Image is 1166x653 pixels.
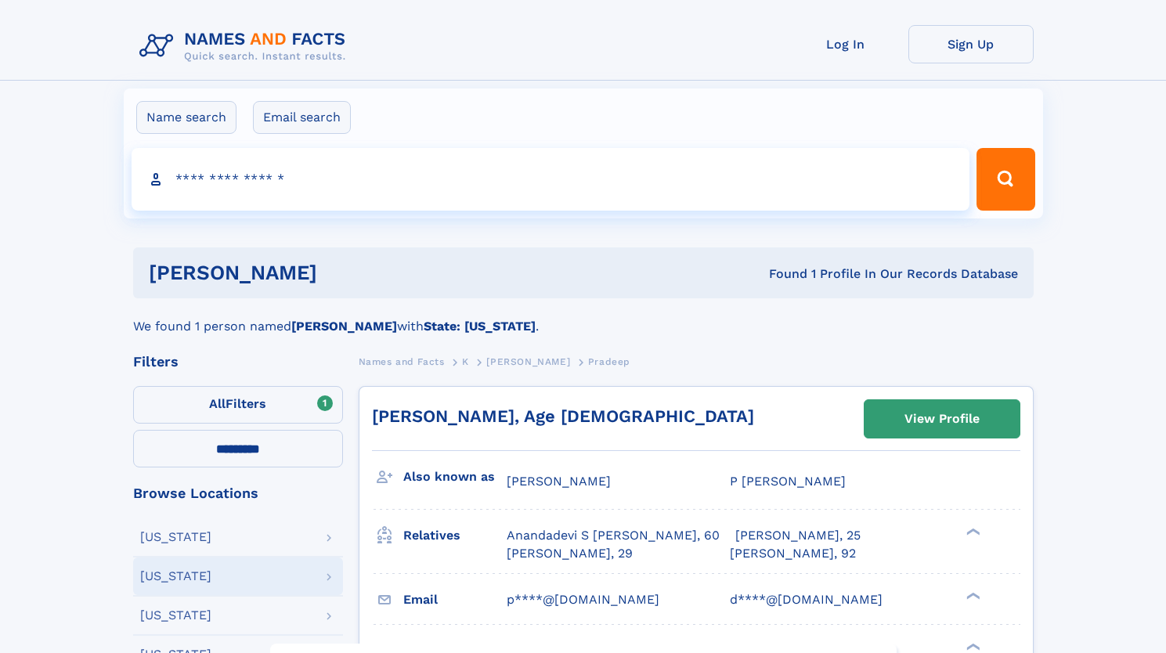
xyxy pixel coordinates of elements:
a: [PERSON_NAME], 25 [735,527,861,544]
a: Sign Up [908,25,1034,63]
a: [PERSON_NAME] [486,352,570,371]
h3: Also known as [403,464,507,490]
div: ❯ [963,527,982,537]
a: View Profile [865,400,1020,438]
b: State: [US_STATE] [424,319,536,334]
div: [US_STATE] [140,609,211,622]
div: We found 1 person named with . [133,298,1034,336]
a: Log In [783,25,908,63]
div: [US_STATE] [140,570,211,583]
div: ❯ [963,590,982,601]
label: Email search [253,101,351,134]
span: [PERSON_NAME] [486,356,570,367]
img: Logo Names and Facts [133,25,359,67]
a: [PERSON_NAME], 29 [507,545,633,562]
div: Found 1 Profile In Our Records Database [543,265,1018,283]
span: P [PERSON_NAME] [730,474,846,489]
label: Name search [136,101,236,134]
input: search input [132,148,970,211]
a: [PERSON_NAME], 92 [730,545,856,562]
label: Filters [133,386,343,424]
span: Pradeep [588,356,630,367]
div: [US_STATE] [140,531,211,543]
span: K [462,356,469,367]
button: Search Button [976,148,1034,211]
h3: Email [403,586,507,613]
a: K [462,352,469,371]
h1: [PERSON_NAME] [149,263,543,283]
h3: Relatives [403,522,507,549]
b: [PERSON_NAME] [291,319,397,334]
a: Names and Facts [359,352,445,371]
div: View Profile [904,401,980,437]
a: Anandadevi S [PERSON_NAME], 60 [507,527,720,544]
a: [PERSON_NAME], Age [DEMOGRAPHIC_DATA] [372,406,754,426]
span: All [209,396,226,411]
div: ❯ [963,641,982,651]
div: Browse Locations [133,486,343,500]
div: Filters [133,355,343,369]
span: [PERSON_NAME] [507,474,611,489]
